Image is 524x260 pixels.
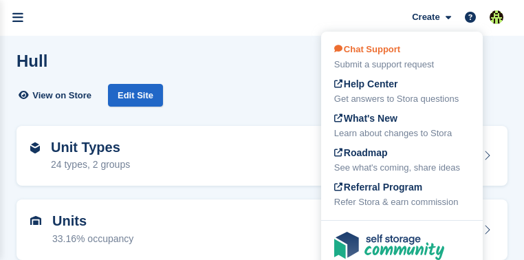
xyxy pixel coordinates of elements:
[334,78,398,89] span: Help Center
[334,147,388,158] span: Roadmap
[334,127,470,140] div: Learn about changes to Stora
[334,180,470,209] a: Referral Program Refer Stora & earn commission
[334,113,397,124] span: What's New
[334,195,470,209] div: Refer Stora & earn commission
[51,158,130,172] div: 24 types, 2 groups
[334,146,470,175] a: Roadmap See what's coming, share ideas
[17,84,97,107] a: View on Store
[334,111,470,140] a: What's New Learn about changes to Stora
[108,84,163,112] a: Edit Site
[108,84,163,107] div: Edit Site
[17,126,507,186] a: Unit Types 24 types, 2 groups
[52,232,133,246] div: 33.16% occupancy
[334,161,470,175] div: See what's coming, share ideas
[334,232,444,260] img: community-logo-e120dcb29bea30313fccf008a00513ea5fe9ad107b9d62852cae38739ed8438e.svg
[334,58,470,72] div: Submit a support request
[30,216,41,226] img: unit-icn-7be61d7bf1b0ce9d3e12c5938cc71ed9869f7b940bace4675aadf7bd6d80202e.svg
[17,199,507,260] a: Units 33.16% occupancy
[32,89,91,102] span: View on Store
[334,77,470,106] a: Help Center Get answers to Stora questions
[334,182,422,193] span: Referral Program
[17,52,47,70] h2: Hull
[52,213,133,229] h2: Units
[51,140,130,155] h2: Unit Types
[334,44,400,54] span: Chat Support
[412,10,439,24] span: Create
[490,10,503,24] img: Jamie Budding
[334,92,470,106] div: Get answers to Stora questions
[30,142,40,153] img: unit-type-icn-2b2737a686de81e16bb02015468b77c625bbabd49415b5ef34ead5e3b44a266d.svg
